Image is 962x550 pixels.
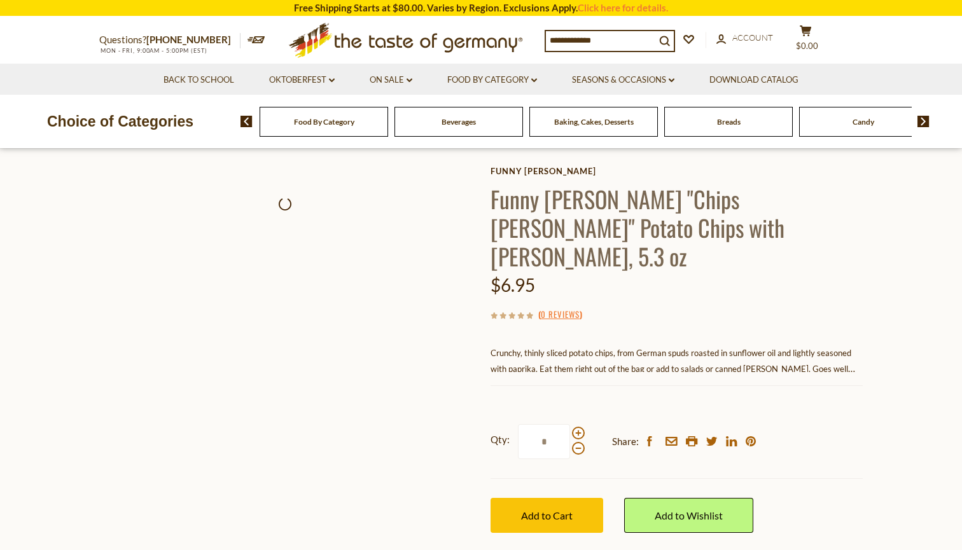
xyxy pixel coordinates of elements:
button: Add to Cart [491,498,603,533]
input: Qty: [518,424,570,459]
span: MON - FRI, 9:00AM - 5:00PM (EST) [99,47,207,54]
a: Funny [PERSON_NAME] [491,166,863,176]
span: Add to Cart [521,509,573,521]
span: $0.00 [796,41,818,51]
span: Account [732,32,773,43]
a: Baking, Cakes, Desserts [554,117,634,127]
p: Questions? [99,32,240,48]
a: Add to Wishlist [624,498,753,533]
a: Account [716,31,773,45]
a: Candy [853,117,874,127]
img: previous arrow [240,116,253,127]
a: Breads [717,117,741,127]
a: Download Catalog [709,73,798,87]
a: Back to School [164,73,234,87]
a: Seasons & Occasions [572,73,674,87]
strong: Qty: [491,432,510,448]
a: 0 Reviews [541,308,580,322]
span: Share: [612,434,639,450]
button: $0.00 [786,25,825,57]
a: Food By Category [447,73,537,87]
span: ( ) [538,308,582,320]
a: Oktoberfest [269,73,335,87]
a: On Sale [370,73,412,87]
h1: Funny [PERSON_NAME] "Chips [PERSON_NAME]" Potato Chips with [PERSON_NAME], 5.3 oz [491,184,863,270]
a: Click here for details. [578,2,668,13]
a: Food By Category [294,117,354,127]
img: next arrow [917,116,930,127]
a: [PHONE_NUMBER] [146,34,231,45]
span: Crunchy, thinly sliced potato chips, from German spuds roasted in sunflower oil and lightly seaso... [491,348,855,390]
a: Beverages [442,117,476,127]
span: $6.95 [491,274,535,296]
